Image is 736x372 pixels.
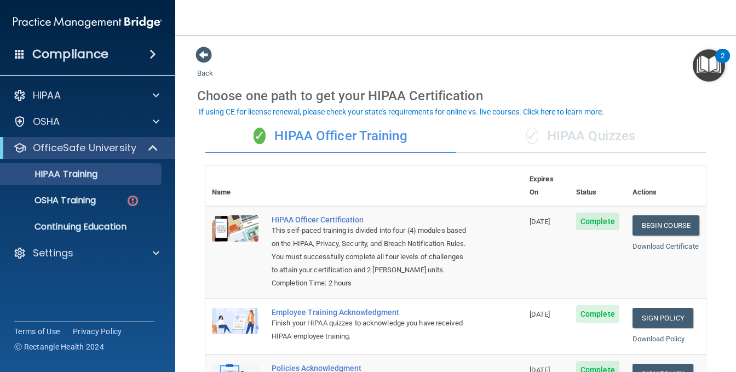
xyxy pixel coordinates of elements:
[197,80,714,112] div: Choose one path to get your HIPAA Certification
[205,166,265,206] th: Name
[633,242,699,250] a: Download Certificate
[33,247,73,260] p: Settings
[526,128,538,144] span: ✓
[13,141,159,154] a: OfficeSafe University
[633,335,685,343] a: Download Policy
[73,326,122,337] a: Privacy Policy
[272,308,468,317] div: Employee Training Acknowledgment
[530,218,550,226] span: [DATE]
[272,317,468,343] div: Finish your HIPAA quizzes to acknowledge you have received HIPAA employee training.
[7,195,96,206] p: OSHA Training
[13,89,159,102] a: HIPAA
[199,108,604,116] div: If using CE for license renewal, please check your state's requirements for online vs. live cours...
[456,120,706,153] div: HIPAA Quizzes
[14,326,60,337] a: Terms of Use
[530,310,550,318] span: [DATE]
[7,221,157,232] p: Continuing Education
[254,128,266,144] span: ✓
[33,141,136,154] p: OfficeSafe University
[13,247,159,260] a: Settings
[33,115,60,128] p: OSHA
[547,295,723,338] iframe: Drift Widget Chat Controller
[570,166,626,206] th: Status
[721,56,725,70] div: 2
[272,224,468,277] div: This self-paced training is divided into four (4) modules based on the HIPAA, Privacy, Security, ...
[197,106,606,117] button: If using CE for license renewal, please check your state's requirements for online vs. live cours...
[205,120,456,153] div: HIPAA Officer Training
[576,213,619,230] span: Complete
[272,277,468,290] div: Completion Time: 2 hours
[197,56,213,77] a: Back
[523,166,570,206] th: Expires On
[633,215,699,236] a: Begin Course
[7,169,97,180] p: HIPAA Training
[32,47,108,62] h4: Compliance
[272,215,468,224] a: HIPAA Officer Certification
[626,166,706,206] th: Actions
[13,115,159,128] a: OSHA
[14,341,104,352] span: Ⓒ Rectangle Health 2024
[33,89,61,102] p: HIPAA
[126,194,140,208] img: danger-circle.6113f641.png
[693,49,725,82] button: Open Resource Center, 2 new notifications
[13,12,162,33] img: PMB logo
